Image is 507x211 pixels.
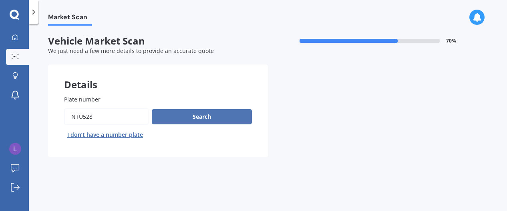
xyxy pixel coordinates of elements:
button: I don’t have a number plate [64,128,146,141]
img: ACg8ocISu0iPOKJLx0NFWJLljCkbGQYgXUjs52tkg89I16JtGeA3AQ=s96-c [9,143,21,155]
input: Enter plate number [64,108,149,125]
span: Market Scan [48,13,92,24]
span: We just need a few more details to provide an accurate quote [48,47,214,55]
div: Details [48,65,268,89]
span: 70 % [446,38,456,44]
button: Search [152,109,252,124]
span: Vehicle Market Scan [48,35,268,47]
span: Plate number [64,95,101,103]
